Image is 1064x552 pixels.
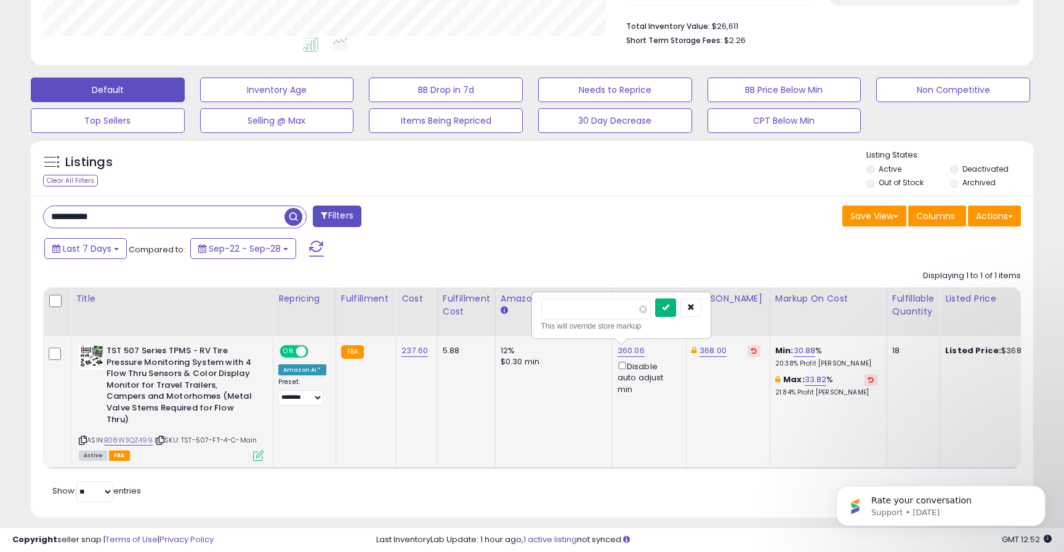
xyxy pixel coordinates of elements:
div: 5.88 [443,345,486,356]
span: Last 7 Days [63,242,111,255]
div: Repricing [278,292,331,305]
a: 1 active listing [523,534,577,545]
iframe: Intercom notifications message [818,460,1064,546]
a: B08W3QZ499 [104,435,153,446]
img: 5118I8smyWL._SL40_.jpg [79,345,103,370]
span: Columns [916,210,955,222]
button: Selling @ Max [200,108,354,133]
div: Title [76,292,268,305]
button: CPT Below Min [707,108,861,133]
div: Fulfillable Quantity [892,292,935,318]
label: Out of Stock [879,177,924,188]
button: Default [31,78,185,102]
div: Displaying 1 to 1 of 1 items [923,270,1021,282]
button: Non Competitive [876,78,1030,102]
div: Fulfillment [341,292,391,305]
div: 18 [892,345,930,356]
button: Inventory Age [200,78,354,102]
strong: Copyright [12,534,57,545]
button: Needs to Reprice [538,78,692,102]
p: 20.38% Profit [PERSON_NAME] [775,359,877,368]
a: 237.60 [401,345,428,357]
span: | SKU: TST-507-FT-4-C-Main [155,435,257,445]
h5: Listings [65,154,113,171]
div: % [775,374,877,397]
button: Actions [968,206,1021,226]
a: 360.06 [618,345,645,357]
span: ON [281,346,296,357]
div: Listed Price [945,292,1052,305]
div: Fulfillment Cost [443,292,490,318]
div: [PERSON_NAME] [691,292,765,305]
span: $2.26 [724,34,746,46]
div: seller snap | | [12,534,214,546]
button: Last 7 Days [44,238,127,259]
b: Listed Price: [945,345,1001,356]
div: Clear All Filters [43,175,98,186]
span: Compared to: [129,244,185,255]
span: Show: entries [52,485,141,497]
div: Amazon AI * [278,364,326,375]
button: Filters [313,206,361,227]
span: Sep-22 - Sep-28 [209,242,281,255]
div: 12% [501,345,603,356]
div: % [775,345,877,368]
li: $26,611 [626,18,1012,33]
button: BB Price Below Min [707,78,861,102]
div: Last InventoryLab Update: 1 hour ago, not synced. [376,534,1052,546]
b: Max: [783,374,805,385]
span: OFF [307,346,326,357]
small: FBA [341,345,364,359]
div: ASIN: [79,345,264,460]
button: Sep-22 - Sep-28 [190,238,296,259]
div: Amazon Fees [501,292,607,305]
button: Save View [842,206,906,226]
label: Active [879,164,901,174]
a: 33.82 [805,374,827,386]
b: Min: [775,345,794,356]
div: $0.30 min [501,356,603,367]
a: Terms of Use [105,534,158,545]
p: 21.84% Profit [PERSON_NAME] [775,388,877,397]
button: Columns [908,206,966,226]
div: Cost [401,292,432,305]
div: $368.00 [945,345,1047,356]
b: Total Inventory Value: [626,21,710,31]
div: This will override store markup [541,320,701,332]
span: All listings currently available for purchase on Amazon [79,450,107,461]
button: Top Sellers [31,108,185,133]
button: 30 Day Decrease [538,108,692,133]
th: The percentage added to the cost of goods (COGS) that forms the calculator for Min & Max prices. [770,287,887,336]
p: Listing States: [866,150,1033,161]
small: Amazon Fees. [501,305,508,316]
b: Short Term Storage Fees: [626,35,722,46]
button: Items Being Repriced [369,108,523,133]
span: FBA [109,450,130,461]
div: Markup on Cost [775,292,882,305]
a: 368.00 [699,345,727,357]
b: TST 507 Series TPMS - RV Tire Pressure Monitoring System with 4 Flow Thru Sensors & Color Display... [107,345,256,428]
a: Privacy Policy [159,534,214,545]
a: 30.88 [794,345,816,357]
label: Archived [962,177,996,188]
button: BB Drop in 7d [369,78,523,102]
div: Preset: [278,378,326,406]
div: Disable auto adjust min [618,359,677,395]
label: Deactivated [962,164,1009,174]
